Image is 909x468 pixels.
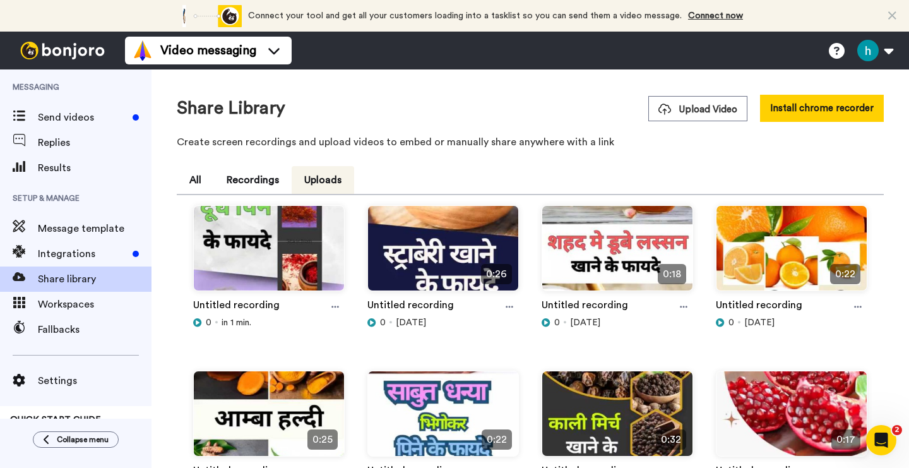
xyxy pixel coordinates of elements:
[292,166,354,194] button: Uploads
[482,429,512,450] span: 0:22
[831,429,860,450] span: 0:17
[15,42,110,59] img: bj-logo-header-white.svg
[716,206,867,301] img: d9921f77-4cc9-414f-b7da-67cab555aa8b_thumbnail_source_1754712119.jpg
[542,206,692,301] img: 13fa3a39-e285-435e-8836-a93d202b5fba_thumbnail_source_1754798993.jpg
[728,316,734,329] span: 0
[368,206,518,301] img: d16c81ae-9919-484e-a3a2-349a3cbe823a_thumbnail_source_1754884773.jpg
[38,272,151,287] span: Share library
[177,99,285,118] h1: Share Library
[57,435,109,445] span: Collapse menu
[177,135,884,150] p: Create screen recordings and upload videos to embed or manually share anywhere with a link
[542,316,693,329] div: [DATE]
[367,316,519,329] div: [DATE]
[716,297,802,316] a: Untitled recording
[38,110,128,125] span: Send videos
[658,103,737,116] span: Upload Video
[38,246,128,261] span: Integrations
[10,416,101,424] span: QUICK START GUIDE
[307,429,338,450] span: 0:25
[554,316,560,329] span: 0
[214,166,292,194] button: Recordings
[688,11,743,20] a: Connect now
[38,160,151,176] span: Results
[33,431,119,448] button: Collapse menu
[656,429,686,450] span: 0:32
[367,297,454,316] a: Untitled recording
[716,316,867,329] div: [DATE]
[160,42,256,59] span: Video messaging
[542,297,628,316] a: Untitled recording
[206,316,211,329] span: 0
[380,316,386,329] span: 0
[760,95,884,122] button: Install chrome recorder
[830,264,860,284] span: 0:22
[38,135,151,150] span: Replies
[194,206,344,301] img: 81da91a4-7f78-46dd-86be-3b928a8f1e67_thumbnail_source_1754971375.jpg
[193,297,280,316] a: Untitled recording
[172,5,242,27] div: animation
[38,221,151,236] span: Message template
[133,40,153,61] img: vm-color.svg
[368,371,518,467] img: ae055001-84eb-4cb5-9dc2-561cda019651_thumbnail_source_1754541439.jpg
[194,371,344,467] img: d7508c88-ef01-44fc-923c-56ceeaa67820_thumbnail_source_1754625408.jpg
[193,316,345,329] div: in 1 min.
[892,425,902,435] span: 2
[177,166,214,194] button: All
[248,11,682,20] span: Connect your tool and get all your customers loading into a tasklist so you can send them a video...
[716,371,867,467] img: 2981c65a-e11e-4644-85b6-c65ecb4a0a02_thumbnail_source_1754281234.jpg
[648,96,747,121] button: Upload Video
[481,264,512,284] span: 0:26
[658,264,686,284] span: 0:18
[38,297,151,312] span: Workspaces
[38,322,151,337] span: Fallbacks
[38,373,151,388] span: Settings
[542,371,692,467] img: 8cff3b20-65bc-4523-bb35-ae7157f2ce53_thumbnail_source_1754367343.jpg
[866,425,896,455] iframe: Intercom live chat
